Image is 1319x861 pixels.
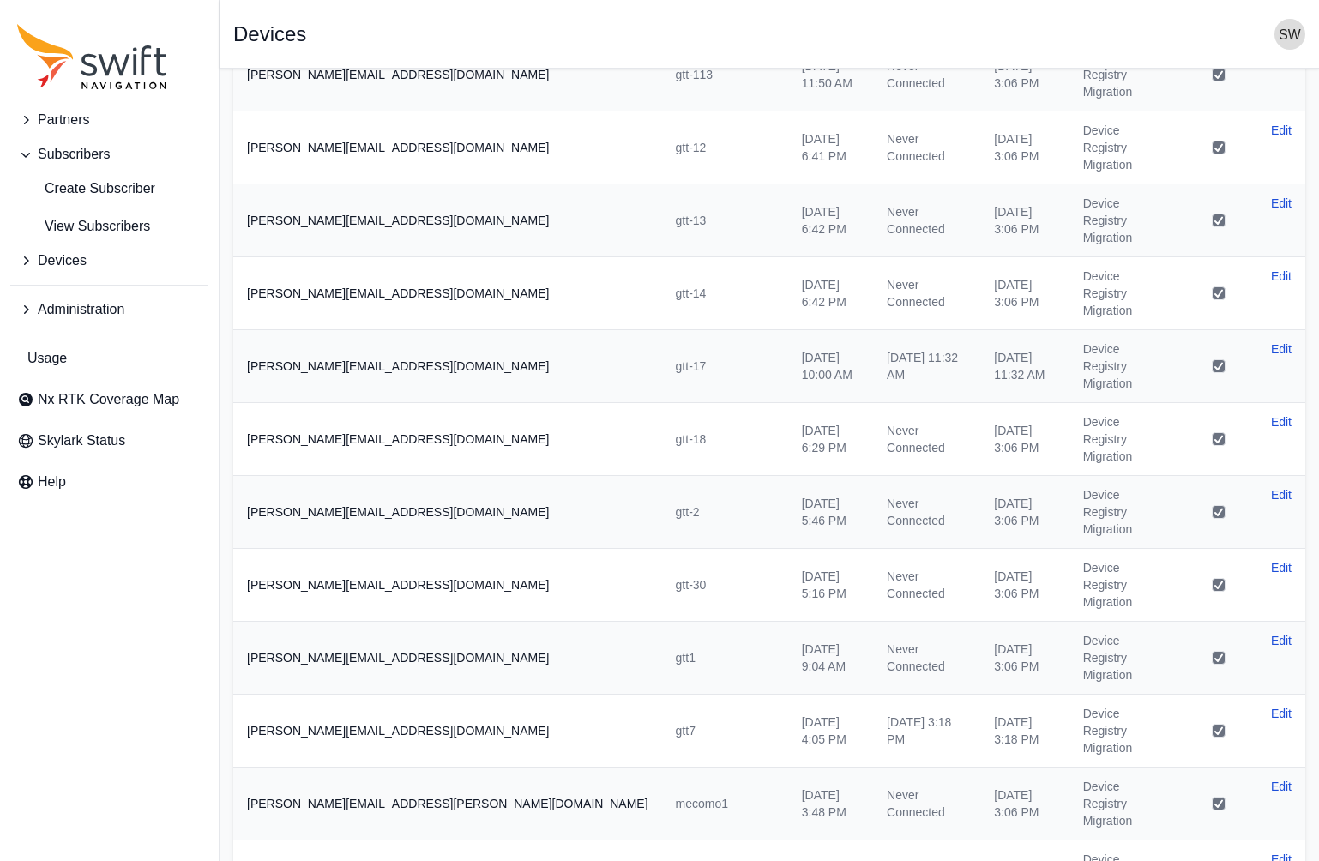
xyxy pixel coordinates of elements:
[788,184,873,257] td: [DATE] 6:42 PM
[662,403,788,476] td: gtt-18
[233,622,662,695] th: [PERSON_NAME][EMAIL_ADDRESS][DOMAIN_NAME]
[788,768,873,840] td: [DATE] 3:48 PM
[788,111,873,184] td: [DATE] 6:41 PM
[1069,549,1180,622] td: Device Registry Migration
[1274,19,1305,50] img: user photo
[233,403,662,476] th: [PERSON_NAME][EMAIL_ADDRESS][DOMAIN_NAME]
[980,330,1069,403] td: [DATE] 11:32 AM
[10,137,208,172] button: Subscribers
[38,110,89,130] span: Partners
[788,549,873,622] td: [DATE] 5:16 PM
[1271,559,1292,576] a: Edit
[788,403,873,476] td: [DATE] 6:29 PM
[10,172,208,206] a: Create Subscriber
[1069,476,1180,549] td: Device Registry Migration
[233,111,662,184] th: [PERSON_NAME][EMAIL_ADDRESS][DOMAIN_NAME]
[233,695,662,768] th: [PERSON_NAME][EMAIL_ADDRESS][DOMAIN_NAME]
[1271,486,1292,503] a: Edit
[233,330,662,403] th: [PERSON_NAME][EMAIL_ADDRESS][DOMAIN_NAME]
[10,424,208,458] a: Skylark Status
[873,476,980,549] td: Never Connected
[1271,778,1292,795] a: Edit
[980,549,1069,622] td: [DATE] 3:06 PM
[662,768,788,840] td: mecomo1
[873,403,980,476] td: Never Connected
[873,184,980,257] td: Never Connected
[1271,413,1292,430] a: Edit
[662,184,788,257] td: gtt-13
[1069,695,1180,768] td: Device Registry Migration
[233,768,662,840] th: [PERSON_NAME][EMAIL_ADDRESS][PERSON_NAME][DOMAIN_NAME]
[980,768,1069,840] td: [DATE] 3:06 PM
[1069,184,1180,257] td: Device Registry Migration
[233,184,662,257] th: [PERSON_NAME][EMAIL_ADDRESS][DOMAIN_NAME]
[1069,622,1180,695] td: Device Registry Migration
[788,622,873,695] td: [DATE] 9:04 AM
[873,768,980,840] td: Never Connected
[1271,122,1292,139] a: Edit
[980,257,1069,330] td: [DATE] 3:06 PM
[38,250,87,271] span: Devices
[1271,195,1292,212] a: Edit
[980,403,1069,476] td: [DATE] 3:06 PM
[38,472,66,492] span: Help
[788,695,873,768] td: [DATE] 4:05 PM
[17,178,155,199] span: Create Subscriber
[980,184,1069,257] td: [DATE] 3:06 PM
[38,299,124,320] span: Administration
[873,695,980,768] td: [DATE] 3:18 PM
[980,476,1069,549] td: [DATE] 3:06 PM
[38,430,125,451] span: Skylark Status
[980,695,1069,768] td: [DATE] 3:18 PM
[662,476,788,549] td: gtt-2
[1069,403,1180,476] td: Device Registry Migration
[1271,632,1292,649] a: Edit
[1069,768,1180,840] td: Device Registry Migration
[233,24,306,45] h1: Devices
[233,39,662,111] th: [PERSON_NAME][EMAIL_ADDRESS][DOMAIN_NAME]
[788,330,873,403] td: [DATE] 10:00 AM
[10,292,208,327] button: Administration
[1069,257,1180,330] td: Device Registry Migration
[27,348,67,369] span: Usage
[662,330,788,403] td: gtt-17
[10,382,208,417] a: Nx RTK Coverage Map
[10,341,208,376] a: Usage
[662,695,788,768] td: gtt7
[788,39,873,111] td: [DATE] 11:50 AM
[10,465,208,499] a: Help
[1271,340,1292,358] a: Edit
[1069,330,1180,403] td: Device Registry Migration
[1069,39,1180,111] td: Device Registry Migration
[662,111,788,184] td: gtt-12
[1271,268,1292,285] a: Edit
[662,549,788,622] td: gtt-30
[10,209,208,244] a: View Subscribers
[38,144,110,165] span: Subscribers
[980,111,1069,184] td: [DATE] 3:06 PM
[233,549,662,622] th: [PERSON_NAME][EMAIL_ADDRESS][DOMAIN_NAME]
[17,216,150,237] span: View Subscribers
[873,549,980,622] td: Never Connected
[980,39,1069,111] td: [DATE] 3:06 PM
[873,257,980,330] td: Never Connected
[10,244,208,278] button: Devices
[873,622,980,695] td: Never Connected
[873,330,980,403] td: [DATE] 11:32 AM
[873,39,980,111] td: Never Connected
[38,389,179,410] span: Nx RTK Coverage Map
[233,257,662,330] th: [PERSON_NAME][EMAIL_ADDRESS][DOMAIN_NAME]
[662,39,788,111] td: gtt-113
[873,111,980,184] td: Never Connected
[662,257,788,330] td: gtt-14
[788,476,873,549] td: [DATE] 5:46 PM
[233,476,662,549] th: [PERSON_NAME][EMAIL_ADDRESS][DOMAIN_NAME]
[980,622,1069,695] td: [DATE] 3:06 PM
[788,257,873,330] td: [DATE] 6:42 PM
[1069,111,1180,184] td: Device Registry Migration
[1271,705,1292,722] a: Edit
[10,103,208,137] button: Partners
[662,622,788,695] td: gtt1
